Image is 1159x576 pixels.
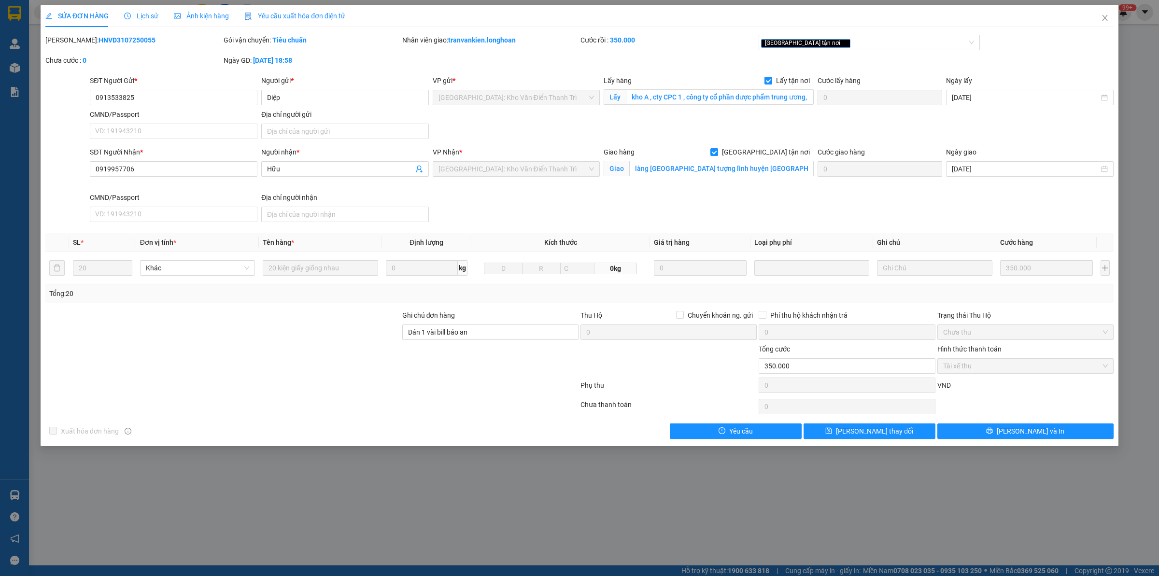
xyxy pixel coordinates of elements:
[125,428,131,435] span: info-circle
[90,147,257,157] div: SĐT Người Nhận
[90,192,257,203] div: CMND/Passport
[579,380,758,397] div: Phụ thu
[818,77,861,84] label: Cước lấy hàng
[45,12,109,20] span: SỬA ĐƠN HÀNG
[263,239,294,246] span: Tên hàng
[174,13,181,19] span: picture
[946,77,972,84] label: Ngày lấy
[544,239,577,246] span: Kích thước
[140,239,176,246] span: Đơn vị tính
[560,263,595,274] input: C
[438,90,594,105] span: Hà Nội: Kho Văn Điển Thanh Trì
[261,124,429,139] input: Địa chỉ của người gửi
[750,233,873,252] th: Loại phụ phí
[438,162,594,176] span: Hà Nội: Kho Văn Điển Thanh Trì
[244,12,345,20] span: Yêu cầu xuất hóa đơn điện tử
[986,427,993,435] span: printer
[629,161,814,176] input: Giao tận nơi
[684,310,757,321] span: Chuyển khoản ng. gửi
[804,423,935,439] button: save[PERSON_NAME] thay đổi
[448,36,516,44] b: tranvankien.longhoan
[594,263,637,274] span: 0kg
[729,426,753,436] span: Yêu cầu
[825,427,832,435] span: save
[244,13,252,20] img: icon
[943,359,1108,373] span: Tài xế thu
[49,288,447,299] div: Tổng: 20
[124,13,131,19] span: clock-circle
[49,260,65,276] button: delete
[90,109,257,120] div: CMND/Passport
[1000,260,1093,276] input: 0
[224,35,400,45] div: Gói vận chuyển:
[818,161,942,177] input: Cước giao hàng
[261,75,429,86] div: Người gửi
[1091,5,1118,32] button: Close
[670,423,802,439] button: exclamation-circleYêu cầu
[937,310,1114,321] div: Trạng thái Thu Hộ
[654,239,690,246] span: Giá trị hàng
[402,324,579,340] input: Ghi chú đơn hàng
[261,207,429,222] input: Địa chỉ của người nhận
[124,12,158,20] span: Lịch sử
[818,90,942,105] input: Cước lấy hàng
[937,381,951,389] span: VND
[818,148,865,156] label: Cước giao hàng
[580,35,757,45] div: Cước rồi :
[604,161,629,176] span: Giao
[253,56,292,64] b: [DATE] 18:58
[99,36,155,44] b: HNVD3107250055
[261,109,429,120] div: Địa chỉ người gửi
[952,92,1099,103] input: Ngày lấy
[943,325,1108,339] span: Chưa thu
[261,147,429,157] div: Người nhận
[997,426,1064,436] span: [PERSON_NAME] và In
[766,310,851,321] span: Phí thu hộ khách nhận trả
[937,345,1002,353] label: Hình thức thanh toán
[57,426,123,436] span: Xuất hóa đơn hàng
[45,55,222,66] div: Chưa cước :
[772,75,814,86] span: Lấy tận nơi
[1101,260,1110,276] button: plus
[45,13,52,19] span: edit
[842,41,847,45] span: close
[946,148,976,156] label: Ngày giao
[873,233,996,252] th: Ghi chú
[433,75,600,86] div: VP gửi
[604,77,632,84] span: Lấy hàng
[272,36,307,44] b: Tiêu chuẩn
[580,311,602,319] span: Thu Hộ
[626,89,814,105] input: Lấy tận nơi
[1101,14,1109,22] span: close
[45,35,222,45] div: [PERSON_NAME]:
[718,147,814,157] span: [GEOGRAPHIC_DATA] tận nơi
[73,239,81,246] span: SL
[261,192,429,203] div: Địa chỉ người nhận
[433,148,459,156] span: VP Nhận
[836,426,913,436] span: [PERSON_NAME] thay đổi
[263,260,378,276] input: VD: Bàn, Ghế
[1000,239,1033,246] span: Cước hàng
[484,263,523,274] input: D
[761,39,850,48] span: [GEOGRAPHIC_DATA] tận nơi
[174,12,229,20] span: Ảnh kiện hàng
[146,261,249,275] span: Khác
[952,164,1099,174] input: Ngày giao
[579,399,758,416] div: Chưa thanh toán
[937,423,1114,439] button: printer[PERSON_NAME] và In
[83,56,86,64] b: 0
[877,260,992,276] input: Ghi Chú
[654,260,747,276] input: 0
[402,311,455,319] label: Ghi chú đơn hàng
[522,263,561,274] input: R
[224,55,400,66] div: Ngày GD:
[610,36,635,44] b: 350.000
[719,427,725,435] span: exclamation-circle
[410,239,443,246] span: Định lượng
[402,35,579,45] div: Nhân viên giao:
[90,75,257,86] div: SĐT Người Gửi
[604,89,626,105] span: Lấy
[458,260,467,276] span: kg
[604,148,635,156] span: Giao hàng
[759,345,790,353] span: Tổng cước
